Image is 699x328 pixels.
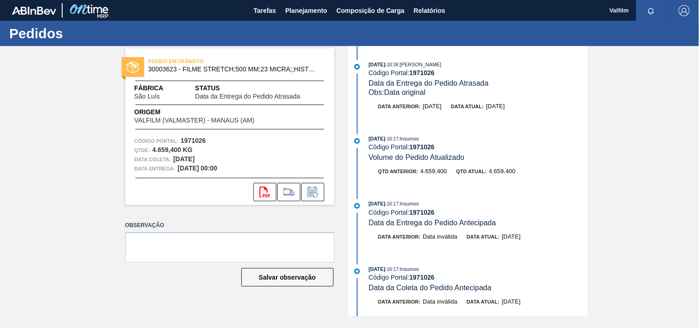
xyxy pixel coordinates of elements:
[386,267,399,272] span: - 16:17
[399,201,419,206] span: : Insumos
[502,298,521,305] span: [DATE]
[423,103,442,110] span: [DATE]
[502,233,521,240] span: [DATE]
[486,103,505,110] span: [DATE]
[301,183,324,201] div: Informar alteração no pedido
[135,107,281,117] span: Origem
[410,143,435,151] strong: 1971026
[386,201,399,206] span: - 16:17
[456,169,487,174] span: Qtd atual:
[467,234,499,240] span: Data atual:
[378,169,418,174] span: Qtd anterior:
[135,117,255,124] span: VALFILM (VALMASTER) - MANAUS (AM)
[354,203,360,209] img: atual
[378,104,421,109] span: Data anterior:
[423,298,458,305] span: Data inválida
[277,183,300,201] div: Ir para Composição de Carga
[178,164,217,172] strong: [DATE] 00:00
[369,69,587,76] div: Código Portal:
[127,61,139,73] img: status
[135,83,189,93] span: Fábrica
[636,4,666,17] button: Notificações
[135,164,176,173] span: Data entrega:
[354,138,360,144] img: atual
[195,93,300,100] span: Data da Entrega do Pedido Atrasada
[378,299,421,305] span: Data anterior:
[399,136,419,141] span: : Insumos
[148,57,277,66] span: PEDIDO EM TRÂNSITO
[253,5,276,16] span: Tarefas
[369,274,587,281] div: Código Portal:
[386,136,399,141] span: - 16:17
[369,266,385,272] span: [DATE]
[420,168,447,175] span: 4.659,400
[399,266,419,272] span: : Insumos
[369,88,426,96] span: Obs: Data original
[135,136,179,146] span: Código Portal:
[369,153,464,161] span: Volume do Pedido Atualizado
[410,274,435,281] strong: 1971026
[135,93,160,100] span: São Luís
[451,104,484,109] span: Data atual:
[195,83,325,93] span: Status
[369,62,385,67] span: [DATE]
[354,269,360,274] img: atual
[467,299,499,305] span: Data atual:
[336,5,405,16] span: Composição de Carga
[173,155,194,163] strong: [DATE]
[12,6,56,15] img: TNhmsLtSVTkK8tSr43FrP2fwEKptu5GPRR3wAAAABJRU5ErkJggg==
[153,146,193,153] strong: 4.659,400 KG
[369,209,587,216] div: Código Portal:
[410,69,435,76] strong: 1971026
[369,143,587,151] div: Código Portal:
[369,219,496,227] span: Data da Entrega do Pedido Antecipada
[369,284,492,292] span: Data da Coleta do Pedido Antecipada
[285,5,327,16] span: Planejamento
[369,79,489,87] span: Data da Entrega do Pedido Atrasada
[369,136,385,141] span: [DATE]
[386,62,399,67] span: - 10:36
[399,62,442,67] span: : [PERSON_NAME]
[354,64,360,70] img: atual
[253,183,276,201] div: Abrir arquivo PDF
[135,155,171,164] span: Data coleta:
[489,168,516,175] span: 4.659,400
[135,146,150,155] span: Qtde :
[241,268,334,287] button: Salvar observação
[148,66,316,73] span: 30003623 - FILME STRETCH;500 MM;23 MICRA;;HISTRETCH
[378,234,421,240] span: Data anterior:
[679,5,690,16] img: Logout
[369,201,385,206] span: [DATE]
[181,137,206,144] strong: 1971026
[9,28,173,39] h1: Pedidos
[423,233,458,240] span: Data inválida
[125,219,335,232] label: Observação
[414,5,445,16] span: Relatórios
[410,209,435,216] strong: 1971026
